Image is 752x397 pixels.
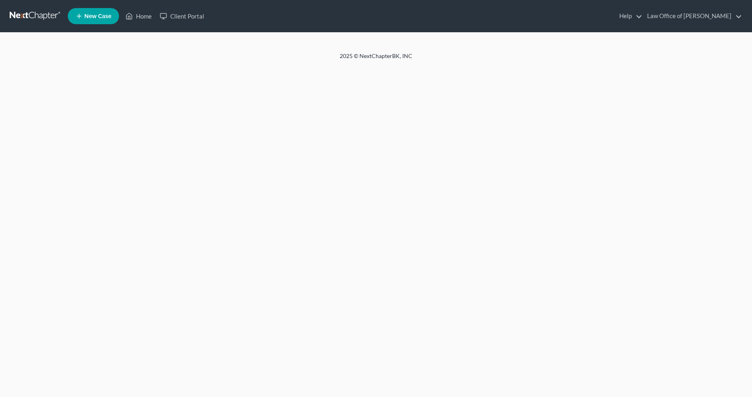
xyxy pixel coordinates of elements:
[121,9,156,23] a: Home
[156,9,208,23] a: Client Portal
[615,9,642,23] a: Help
[643,9,742,23] a: Law Office of [PERSON_NAME]
[146,52,606,67] div: 2025 © NextChapterBK, INC
[68,8,119,24] new-legal-case-button: New Case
